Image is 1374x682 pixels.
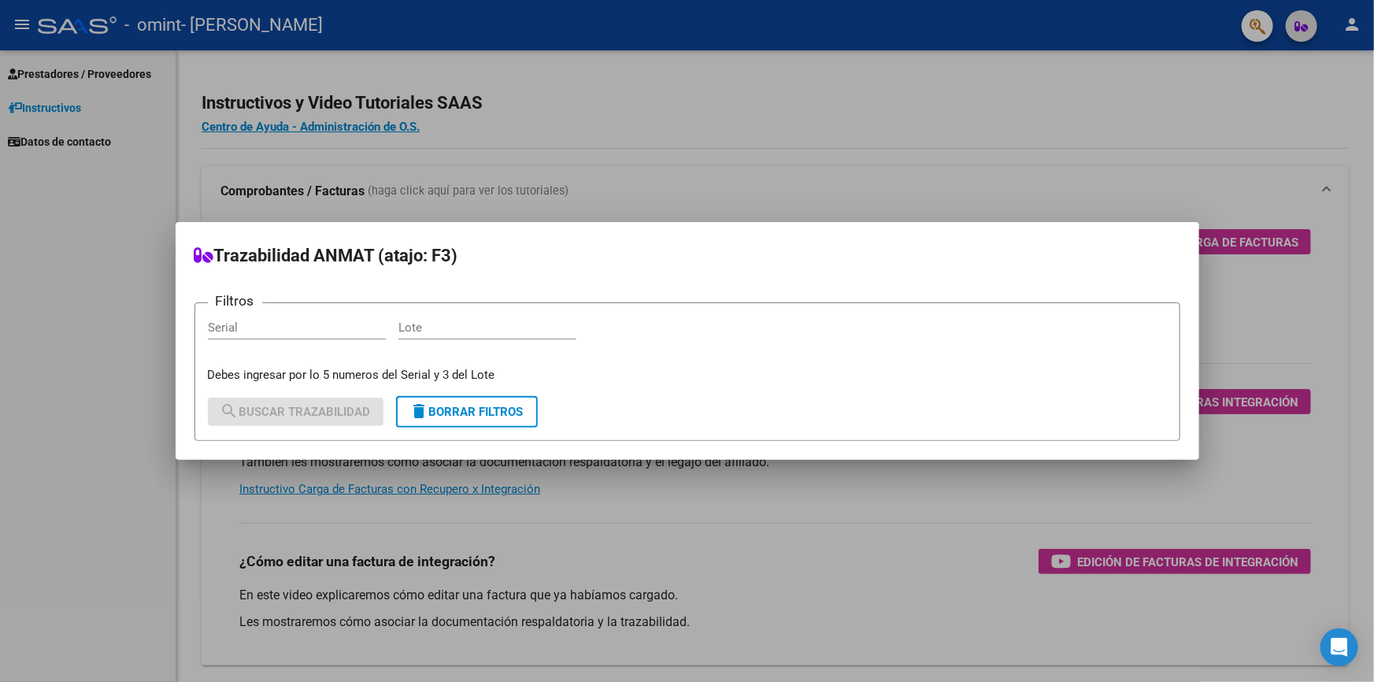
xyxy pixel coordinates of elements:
[396,396,538,428] button: Borrar Filtros
[208,366,1167,384] p: Debes ingresar por lo 5 numeros del Serial y 3 del Lote
[194,241,1180,271] h2: Trazabilidad ANMAT (atajo: F3)
[410,402,429,421] mat-icon: delete
[220,402,239,421] mat-icon: search
[410,405,524,419] span: Borrar Filtros
[208,398,383,426] button: Buscar Trazabilidad
[208,291,262,311] h3: Filtros
[220,405,371,419] span: Buscar Trazabilidad
[1320,628,1358,666] div: Open Intercom Messenger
